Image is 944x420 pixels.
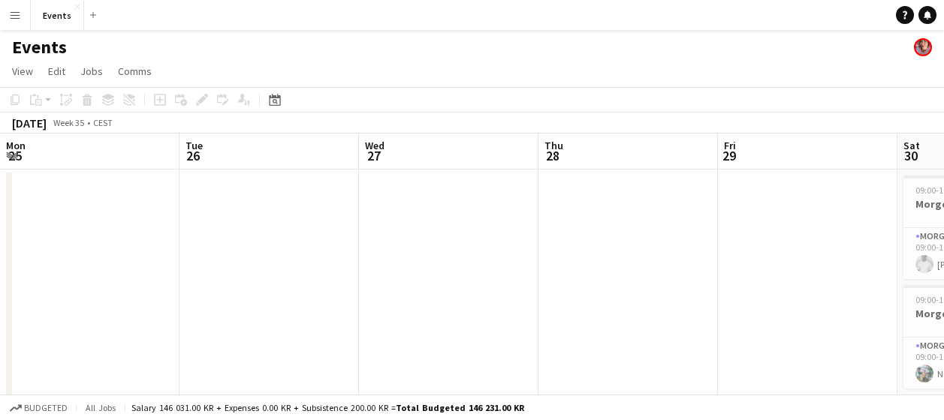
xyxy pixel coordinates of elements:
[722,147,736,164] span: 29
[365,139,385,152] span: Wed
[363,147,385,164] span: 27
[112,61,158,81] a: Comms
[93,117,113,128] div: CEST
[914,38,932,56] app-user-avatar: Lærke Blendstrup
[542,147,563,164] span: 28
[74,61,109,81] a: Jobs
[6,139,26,152] span: Mon
[83,402,119,413] span: All jobs
[80,64,103,78] span: Jobs
[24,403,68,413] span: Budgeted
[8,400,70,416] button: Budgeted
[724,139,736,152] span: Fri
[6,61,39,81] a: View
[185,139,203,152] span: Tue
[118,64,152,78] span: Comms
[131,402,524,413] div: Salary 146 031.00 KR + Expenses 0.00 KR + Subsistence 200.00 KR =
[42,61,71,81] a: Edit
[50,117,87,128] span: Week 35
[396,402,524,413] span: Total Budgeted 146 231.00 KR
[31,1,84,30] button: Events
[4,147,26,164] span: 25
[903,139,920,152] span: Sat
[544,139,563,152] span: Thu
[183,147,203,164] span: 26
[12,36,67,58] h1: Events
[12,115,47,130] div: [DATE]
[901,147,920,164] span: 30
[48,64,65,78] span: Edit
[12,64,33,78] span: View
